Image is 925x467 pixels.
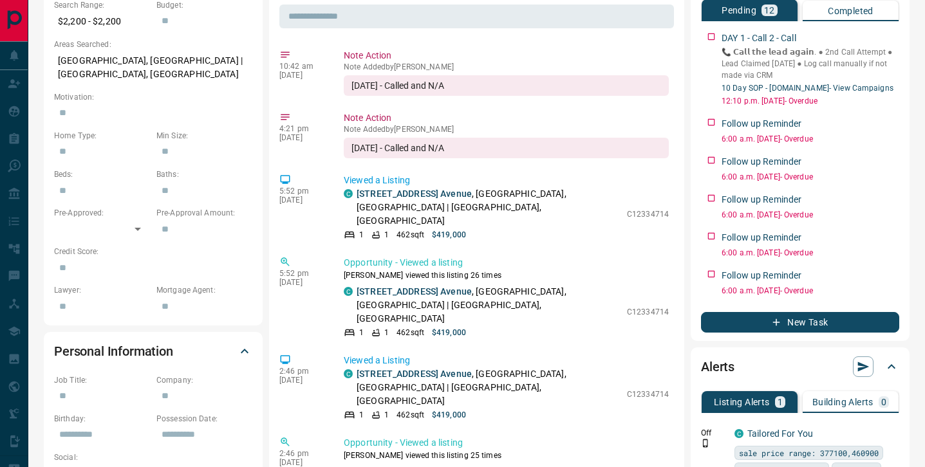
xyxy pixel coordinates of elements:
[54,39,252,50] p: Areas Searched:
[279,196,324,205] p: [DATE]
[344,125,669,134] p: Note Added by [PERSON_NAME]
[357,187,621,228] p: , [GEOGRAPHIC_DATA], [GEOGRAPHIC_DATA] | [GEOGRAPHIC_DATA], [GEOGRAPHIC_DATA]
[384,229,389,241] p: 1
[812,398,874,407] p: Building Alerts
[344,111,669,125] p: Note Action
[714,398,770,407] p: Listing Alerts
[722,269,801,282] p: Follow up Reminder
[279,269,324,278] p: 5:52 pm
[701,351,899,382] div: Alerts
[432,327,466,338] p: $419,000
[881,398,886,407] p: 0
[357,285,621,325] p: , [GEOGRAPHIC_DATA], [GEOGRAPHIC_DATA] | [GEOGRAPHIC_DATA], [GEOGRAPHIC_DATA]
[747,428,813,439] a: Tailored For You
[359,229,364,241] p: 1
[432,409,466,421] p: $419,000
[279,62,324,71] p: 10:42 am
[279,367,324,376] p: 2:46 pm
[279,124,324,133] p: 4:21 pm
[54,336,252,367] div: Personal Information
[279,449,324,458] p: 2:46 pm
[734,429,743,438] div: condos.ca
[54,91,252,103] p: Motivation:
[701,356,734,377] h2: Alerts
[344,138,669,158] div: [DATE] - Called and N/A
[279,187,324,196] p: 5:52 pm
[828,6,874,15] p: Completed
[722,155,801,169] p: Follow up Reminder
[722,231,801,244] p: Follow up Reminder
[54,452,150,463] p: Social:
[357,188,472,199] a: [STREET_ADDRESS] Avenue
[722,209,899,221] p: 6:00 a.m. [DATE] - Overdue
[344,256,669,270] p: Opportunity - Viewed a listing
[397,327,424,338] p: 462 sqft
[359,327,364,338] p: 1
[54,11,150,32] p: $2,200 - $2,200
[384,409,389,421] p: 1
[279,278,324,287] p: [DATE]
[722,133,899,145] p: 6:00 a.m. [DATE] - Overdue
[722,171,899,183] p: 6:00 a.m. [DATE] - Overdue
[722,46,899,81] p: 📞 𝗖𝗮𝗹𝗹 𝘁𝗵𝗲 𝗹𝗲𝗮𝗱 𝗮𝗴𝗮𝗶𝗻. ● 2nd Call Attempt ● Lead Claimed [DATE] ‎● Log call manually if not made ...
[156,169,252,180] p: Baths:
[344,49,669,62] p: Note Action
[722,285,899,297] p: 6:00 a.m. [DATE] - Overdue
[344,354,669,367] p: Viewed a Listing
[357,367,621,408] p: , [GEOGRAPHIC_DATA], [GEOGRAPHIC_DATA] | [GEOGRAPHIC_DATA], [GEOGRAPHIC_DATA]
[54,341,173,362] h2: Personal Information
[357,286,472,297] a: [STREET_ADDRESS] Avenue
[397,409,424,421] p: 462 sqft
[54,207,150,219] p: Pre-Approved:
[279,376,324,385] p: [DATE]
[722,32,796,45] p: DAY 1 - Call 2 - Call
[54,374,150,386] p: Job Title:
[54,413,150,425] p: Birthday:
[722,247,899,259] p: 6:00 a.m. [DATE] - Overdue
[722,117,801,131] p: Follow up Reminder
[627,389,669,400] p: C12334714
[701,439,710,448] svg: Push Notification Only
[722,6,756,15] p: Pending
[344,174,669,187] p: Viewed a Listing
[432,229,466,241] p: $419,000
[279,133,324,142] p: [DATE]
[701,427,727,439] p: Off
[344,189,353,198] div: condos.ca
[344,450,669,461] p: [PERSON_NAME] viewed this listing 25 times
[54,130,150,142] p: Home Type:
[739,446,879,459] span: sale price range: 377100,460900
[54,169,150,180] p: Beds:
[344,436,669,450] p: Opportunity - Viewed a listing
[54,246,252,257] p: Credit Score:
[156,130,252,142] p: Min Size:
[722,95,899,107] p: 12:10 p.m. [DATE] - Overdue
[722,193,801,206] p: Follow up Reminder
[701,312,899,333] button: New Task
[764,6,775,15] p: 12
[344,75,669,96] div: [DATE] - Called and N/A
[156,374,252,386] p: Company:
[344,369,353,378] div: condos.ca
[359,409,364,421] p: 1
[627,208,669,220] p: C12334714
[627,306,669,318] p: C12334714
[156,284,252,296] p: Mortgage Agent:
[722,84,893,93] a: 10 Day SOP - [DOMAIN_NAME]- View Campaigns
[54,50,252,85] p: [GEOGRAPHIC_DATA], [GEOGRAPHIC_DATA] | [GEOGRAPHIC_DATA], [GEOGRAPHIC_DATA]
[344,287,353,296] div: condos.ca
[156,207,252,219] p: Pre-Approval Amount:
[344,270,669,281] p: [PERSON_NAME] viewed this listing 26 times
[778,398,783,407] p: 1
[279,458,324,467] p: [DATE]
[156,413,252,425] p: Possession Date:
[344,62,669,71] p: Note Added by [PERSON_NAME]
[384,327,389,338] p: 1
[397,229,424,241] p: 462 sqft
[279,71,324,80] p: [DATE]
[54,284,150,296] p: Lawyer:
[357,369,472,379] a: [STREET_ADDRESS] Avenue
